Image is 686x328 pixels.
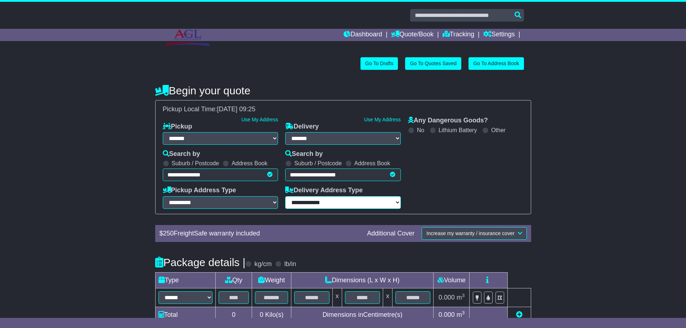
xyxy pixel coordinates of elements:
[252,272,291,288] td: Weight
[457,294,465,301] span: m
[260,311,263,318] span: 0
[156,230,364,238] div: $ FreightSafe warranty included
[291,272,434,288] td: Dimensions (L x W x H)
[215,307,252,323] td: 0
[163,230,174,237] span: 250
[422,227,526,240] button: Increase my warranty / insurance cover
[285,150,323,158] label: Search by
[241,117,278,122] a: Use My Address
[516,311,523,318] a: Add new item
[434,272,470,288] td: Volume
[363,230,418,238] div: Additional Cover
[439,294,455,301] span: 0.000
[439,127,477,134] label: Lithium Battery
[163,123,192,131] label: Pickup
[155,272,215,288] td: Type
[391,29,434,41] a: Quote/Book
[252,307,291,323] td: Kilo(s)
[332,288,342,307] td: x
[383,288,393,307] td: x
[163,187,236,194] label: Pickup Address Type
[254,260,272,268] label: kg/cm
[457,311,465,318] span: m
[155,85,531,96] h4: Begin your quote
[291,307,434,323] td: Dimensions in Centimetre(s)
[462,310,465,315] sup: 3
[364,117,401,122] a: Use My Address
[217,105,256,113] span: [DATE] 09:25
[360,57,398,70] a: Go To Drafts
[232,160,268,167] label: Address Book
[285,123,319,131] label: Delivery
[408,117,488,125] label: Any Dangerous Goods?
[159,105,527,113] div: Pickup Local Time:
[483,29,515,41] a: Settings
[172,160,219,167] label: Suburb / Postcode
[294,160,342,167] label: Suburb / Postcode
[354,160,390,167] label: Address Book
[443,29,474,41] a: Tracking
[491,127,506,134] label: Other
[215,272,252,288] td: Qty
[155,307,215,323] td: Total
[285,187,363,194] label: Delivery Address Type
[405,57,461,70] a: Go To Quotes Saved
[163,150,200,158] label: Search by
[344,29,382,41] a: Dashboard
[155,256,246,268] h4: Package details |
[417,127,424,134] label: No
[284,260,296,268] label: lb/in
[462,293,465,298] sup: 3
[468,57,524,70] a: Go To Address Book
[439,311,455,318] span: 0.000
[426,230,514,236] span: Increase my warranty / insurance cover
